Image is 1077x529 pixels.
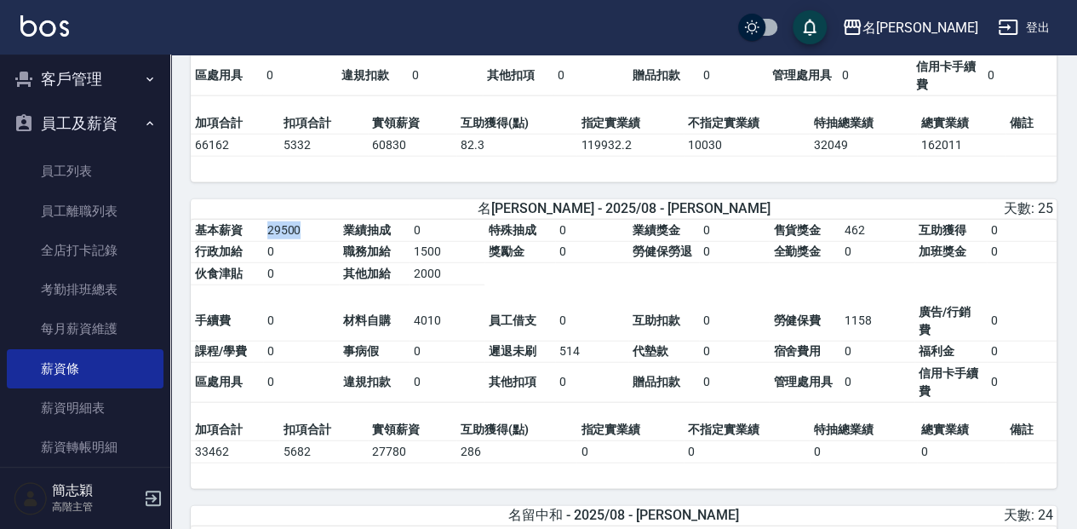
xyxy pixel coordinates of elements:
td: 0 [408,56,483,96]
td: 0 [699,341,769,363]
a: 員工列表 [7,152,163,191]
td: 162011 [917,134,1005,156]
td: 0 [410,363,484,403]
a: 薪資明細表 [7,388,163,428]
td: 0 [699,220,769,242]
td: 0 [987,220,1057,242]
td: 119932.2 [576,134,684,156]
td: 扣項合計 [279,419,368,441]
td: 32049 [810,134,917,156]
td: 0 [987,341,1057,363]
td: 指定實業績 [576,419,684,441]
td: 0 [555,363,628,403]
h5: 簡志穎 [52,482,139,499]
td: 0 [576,440,684,463]
span: 基本薪資 [195,223,243,237]
td: 特抽總業績 [810,112,917,135]
td: 加項合計 [191,112,279,135]
span: 廣告/行銷費 [919,305,971,336]
td: 互助獲得(點) [456,112,577,135]
td: 1500 [410,241,484,263]
span: 互助獲得 [919,223,966,237]
td: 0 [555,220,628,242]
span: 材料自購 [343,313,391,327]
td: 0 [263,363,339,403]
span: 手續費 [195,313,231,327]
span: 管理處用具 [773,375,833,388]
td: 0 [263,341,339,363]
span: 區處用具 [195,375,243,388]
td: 2000 [410,263,484,285]
span: 福利金 [919,344,954,358]
span: 事病假 [343,344,379,358]
div: 天數: 24 [770,507,1053,525]
a: 員工離職列表 [7,192,163,231]
span: 全勤獎金 [773,244,821,258]
span: 課程/學費 [195,344,247,358]
td: 33462 [191,440,279,463]
span: 管理處用具 [772,68,832,82]
a: 考勤排班總表 [7,270,163,309]
td: 0 [262,56,337,96]
td: 0 [987,363,1057,403]
button: 員工及薪資 [7,101,163,146]
td: 0 [410,220,484,242]
span: 職務加給 [343,244,391,258]
table: a dense table [191,220,1057,419]
td: 0 [263,241,339,263]
td: 總實業績 [917,112,1005,135]
span: 贈品扣款 [633,68,680,82]
img: Logo [20,15,69,37]
td: 不指定實業績 [684,112,810,135]
button: 名[PERSON_NAME] [835,10,984,45]
span: 售貨獎金 [773,223,821,237]
span: 違規扣款 [343,375,391,388]
span: 互助扣款 [633,313,680,327]
td: 互助獲得(點) [456,419,577,441]
span: 其他扣項 [487,68,535,82]
td: 0 [555,241,628,263]
span: 信用卡手續費 [916,60,976,91]
div: 名[PERSON_NAME] [862,17,977,38]
td: 實領薪資 [368,112,456,135]
span: 區處用具 [195,68,243,82]
span: 勞健保勞退 [633,244,692,258]
td: 備註 [1005,419,1057,441]
td: 0 [987,302,1057,342]
td: 0 [699,302,769,342]
span: 其他扣項 [489,375,536,388]
a: 全店打卡記錄 [7,231,163,270]
td: 0 [684,440,810,463]
td: 462 [840,220,914,242]
td: 10030 [684,134,810,156]
span: 特殊抽成 [489,223,536,237]
td: 0 [553,56,628,96]
td: 514 [555,341,628,363]
span: 宿舍費用 [773,344,821,358]
span: 其他加給 [343,267,391,280]
td: 0 [699,363,769,403]
button: 登出 [991,12,1057,43]
td: 加項合計 [191,419,279,441]
td: 0 [917,440,1005,463]
img: Person [14,481,48,515]
td: 0 [698,56,767,96]
button: 客戶管理 [7,57,163,101]
span: 勞健保費 [773,313,821,327]
span: 行政加給 [195,244,243,258]
td: 4010 [410,302,484,342]
span: 伙食津貼 [195,267,243,280]
span: 名[PERSON_NAME] - 2025/08 - [PERSON_NAME] [478,200,771,218]
td: 0 [263,302,339,342]
a: 薪資轉帳明細 [7,428,163,467]
td: 5682 [279,440,368,463]
td: 備註 [1005,112,1057,135]
p: 高階主管 [52,499,139,515]
td: 0 [838,56,912,96]
span: 業績獎金 [633,223,680,237]
td: 66162 [191,134,279,156]
td: 0 [982,56,1057,96]
span: 贈品扣款 [633,375,680,388]
td: 0 [840,363,914,403]
td: 不指定實業績 [684,419,810,441]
